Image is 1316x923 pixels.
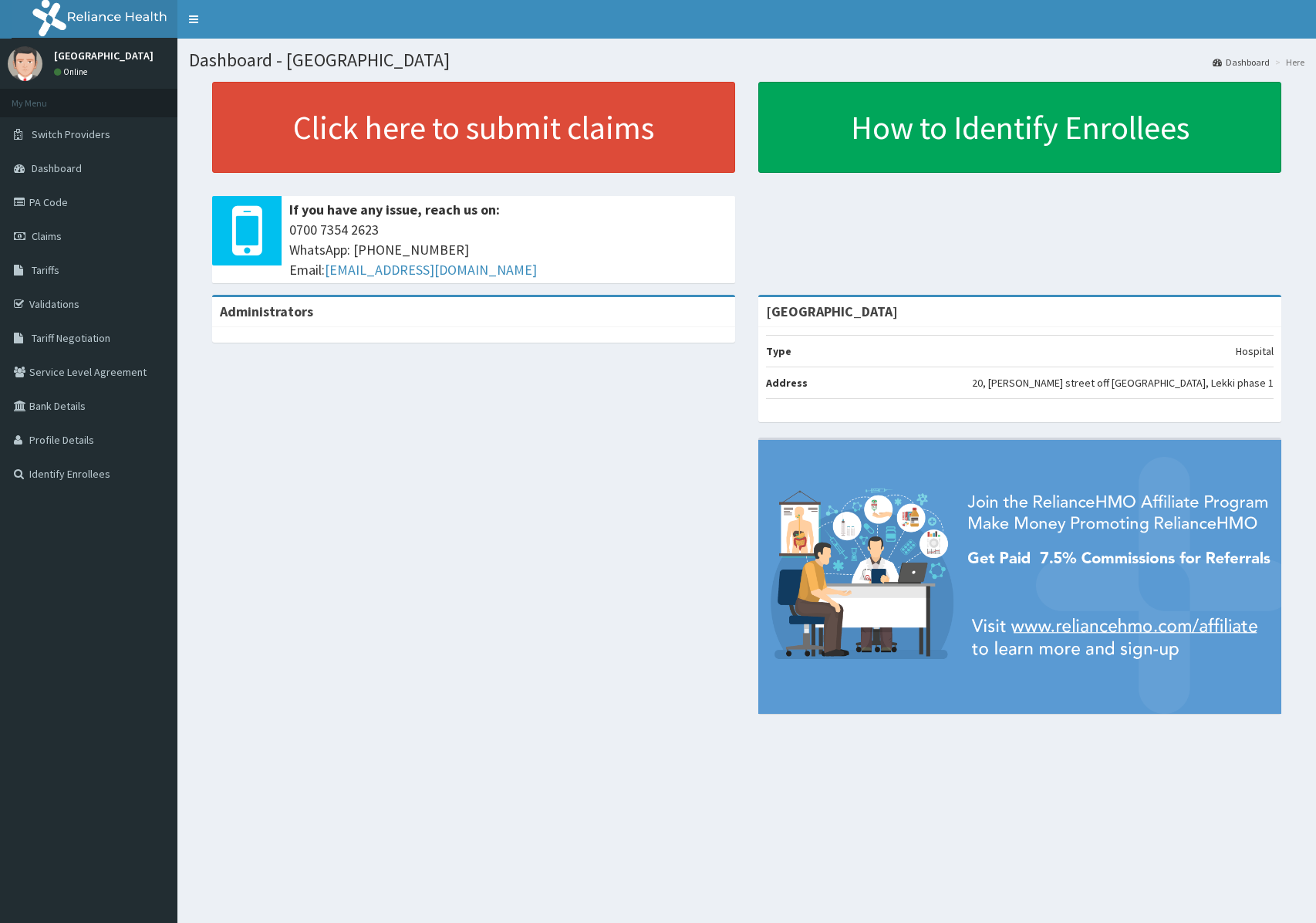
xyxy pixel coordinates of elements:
span: Claims [32,229,62,243]
p: Hospital [1236,343,1274,359]
b: Address [766,376,808,390]
span: Tariffs [32,263,59,277]
img: provider-team-banner.png [758,440,1281,714]
li: Here [1271,56,1304,69]
span: 0700 7354 2623 WhatsApp: [PHONE_NUMBER] Email: [289,220,727,279]
p: 20, [PERSON_NAME] street off [GEOGRAPHIC_DATA], Lekki phase 1 [972,375,1274,390]
p: [GEOGRAPHIC_DATA] [54,50,154,61]
span: Switch Providers [32,127,110,141]
span: Tariff Negotiation [32,331,110,345]
b: Administrators [220,303,313,320]
b: Type [766,344,791,358]
a: How to Identify Enrollees [758,82,1281,173]
img: User Image [8,46,42,81]
b: If you have any issue, reach us on: [289,201,500,218]
a: [EMAIL_ADDRESS][DOMAIN_NAME] [325,261,537,279]
a: Online [54,66,91,77]
strong: [GEOGRAPHIC_DATA] [766,303,898,320]
h1: Dashboard - [GEOGRAPHIC_DATA] [189,50,1304,70]
span: Dashboard [32,161,82,175]
a: Dashboard [1213,56,1270,69]
a: Click here to submit claims [212,82,735,173]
